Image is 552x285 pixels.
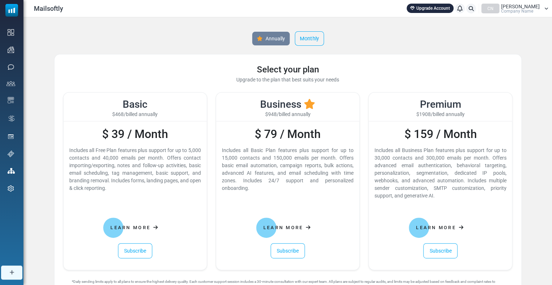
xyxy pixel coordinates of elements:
a: Learn More [256,218,320,237]
a: Monthly [295,31,324,46]
span: Business [260,98,301,110]
img: contacts-icon.svg [6,81,15,86]
a: Subscribe [271,243,305,258]
a: Upgrade Account [407,4,454,13]
a: Subscribe [423,243,457,258]
div: Select your plan [63,63,513,76]
h2: $ 39 / Month [69,127,201,141]
span: Company Name [501,9,533,13]
img: email-templates-icon.svg [8,97,14,103]
div: Includes all Business Plan features plus support for up to 30,000 contacts and 300,000 emails per... [374,147,506,200]
img: support-icon.svg [8,151,14,157]
img: mailsoftly_icon_blue_white.svg [5,4,18,17]
span: Premium [420,98,461,110]
a: Annually [252,32,290,45]
div: CN [481,4,499,13]
img: landing_pages.svg [8,133,14,140]
span: $1908/billed annually [416,111,465,117]
h2: $ 159 / Month [374,127,506,141]
img: dashboard-icon.svg [8,29,14,36]
img: campaigns-icon.png [8,46,14,53]
div: Upgrade to the plan that best suits your needs [63,76,513,84]
div: Includes all Basic Plan features plus support for up to 15,000 contacts and 150,000 emails per mo... [222,147,354,192]
div: Includes all Free Plan features plus support for up to 5,000 contacts and 40,000 emails per month... [69,147,201,192]
span: $948/billed annually [265,111,310,117]
a: CN [PERSON_NAME] Company Name [481,4,548,13]
img: settings-icon.svg [8,185,14,192]
span: Learn More [263,225,303,230]
a: Learn More [409,218,472,237]
span: Basic [123,98,148,110]
span: $468/billed annually [112,111,158,117]
h2: $ 79 / Month [222,127,354,141]
span: Mailsoftly [34,4,63,13]
span: Learn More [416,225,456,230]
img: sms-icon.png [8,64,14,70]
a: Learn More [103,218,167,237]
a: Subscribe [118,243,152,258]
span: Learn More [110,225,150,230]
span: [PERSON_NAME] [501,4,540,9]
img: workflow.svg [8,114,16,123]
